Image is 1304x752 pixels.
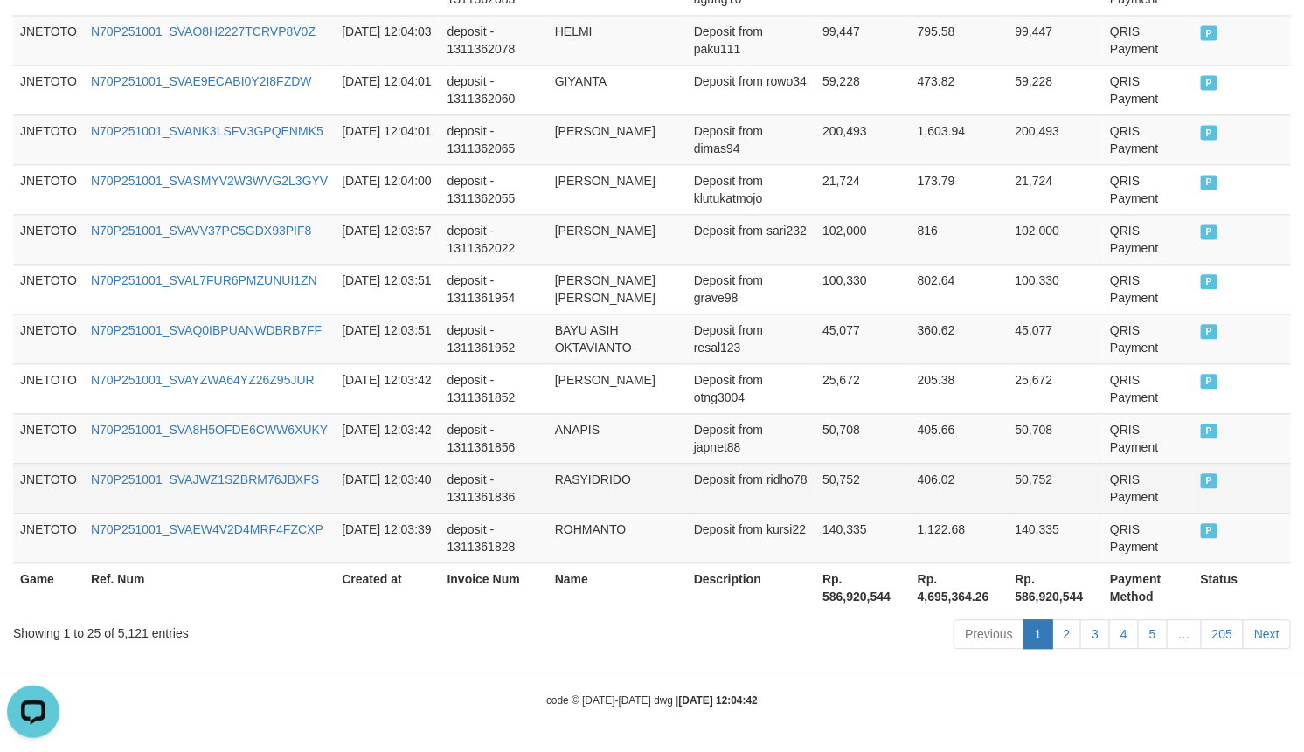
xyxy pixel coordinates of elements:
td: 100,330 [1009,264,1104,314]
span: PAID [1201,274,1218,289]
a: N70P251001_SVAO8H2227TCRVP8V0Z [91,24,316,38]
td: JNETOTO [13,513,84,562]
td: 205.38 [911,363,1009,413]
td: [DATE] 12:04:01 [335,114,440,164]
td: Deposit from otng3004 [687,363,815,413]
td: 100,330 [815,264,911,314]
div: Showing 1 to 25 of 5,121 entries [13,617,531,642]
td: Deposit from japnet88 [687,413,815,463]
th: Payment Method [1103,562,1193,612]
td: 50,708 [1009,413,1104,463]
td: Deposit from ridho78 [687,463,815,513]
td: [PERSON_NAME] [548,114,687,164]
td: 1,122.68 [911,513,1009,562]
td: 21,724 [1009,164,1104,214]
td: JNETOTO [13,363,84,413]
td: deposit - 1311361828 [440,513,548,562]
a: N70P251001_SVAQ0IBPUANWDBRB7FF [91,323,322,337]
td: QRIS Payment [1103,463,1193,513]
td: Deposit from kursi22 [687,513,815,562]
th: Rp. 586,920,544 [1009,562,1104,612]
td: 50,752 [815,463,911,513]
td: QRIS Payment [1103,264,1193,314]
td: JNETOTO [13,65,84,114]
td: deposit - 1311362022 [440,214,548,264]
td: QRIS Payment [1103,15,1193,65]
a: N70P251001_SVAEW4V2D4MRF4FZCXP [91,522,323,536]
td: 99,447 [815,15,911,65]
a: N70P251001_SVASMYV2W3WVG2L3GYV [91,174,328,188]
th: Rp. 586,920,544 [815,562,911,612]
td: deposit - 1311362060 [440,65,548,114]
td: Deposit from sari232 [687,214,815,264]
td: QRIS Payment [1103,413,1193,463]
td: [DATE] 12:03:51 [335,314,440,363]
td: 140,335 [1009,513,1104,562]
a: 1 [1023,619,1053,649]
td: 795.58 [911,15,1009,65]
td: Deposit from resal123 [687,314,815,363]
td: 45,077 [1009,314,1104,363]
td: 59,228 [815,65,911,114]
span: PAID [1201,374,1218,389]
td: Deposit from paku111 [687,15,815,65]
td: [DATE] 12:03:40 [335,463,440,513]
td: 102,000 [1009,214,1104,264]
td: deposit - 1311362078 [440,15,548,65]
td: 59,228 [1009,65,1104,114]
td: 45,077 [815,314,911,363]
th: Name [548,562,687,612]
td: 25,672 [1009,363,1104,413]
td: [PERSON_NAME] [548,363,687,413]
a: 2 [1052,619,1082,649]
td: 200,493 [1009,114,1104,164]
td: 50,708 [815,413,911,463]
td: GIYANTA [548,65,687,114]
span: PAID [1201,25,1218,40]
td: [DATE] 12:03:42 [335,413,440,463]
span: PAID [1201,224,1218,239]
td: 21,724 [815,164,911,214]
td: [DATE] 12:03:57 [335,214,440,264]
a: 4 [1109,619,1139,649]
td: [PERSON_NAME] [548,214,687,264]
th: Status [1194,562,1291,612]
a: Previous [954,619,1023,649]
td: 816 [911,214,1009,264]
span: PAID [1201,424,1218,438]
a: Next [1243,619,1291,649]
td: QRIS Payment [1103,214,1193,264]
td: JNETOTO [13,164,84,214]
a: N70P251001_SVAE9ECABI0Y2I8FZDW [91,74,312,88]
a: 5 [1138,619,1168,649]
td: 99,447 [1009,15,1104,65]
th: Description [687,562,815,612]
a: N70P251001_SVAYZWA64YZ26Z95JUR [91,373,315,387]
button: Open LiveChat chat widget [7,7,59,59]
td: JNETOTO [13,214,84,264]
a: N70P251001_SVANK3LSFV3GPQENMK5 [91,124,323,138]
td: 406.02 [911,463,1009,513]
td: deposit - 1311361836 [440,463,548,513]
td: Deposit from klutukatmojo [687,164,815,214]
td: QRIS Payment [1103,114,1193,164]
span: PAID [1201,75,1218,90]
td: 25,672 [815,363,911,413]
td: 360.62 [911,314,1009,363]
th: Game [13,562,84,612]
td: 200,493 [815,114,911,164]
td: deposit - 1311361856 [440,413,548,463]
td: Deposit from rowo34 [687,65,815,114]
strong: [DATE] 12:04:42 [679,694,758,707]
td: JNETOTO [13,463,84,513]
td: JNETOTO [13,15,84,65]
td: deposit - 1311361852 [440,363,548,413]
span: PAID [1201,125,1218,140]
td: 50,752 [1009,463,1104,513]
td: QRIS Payment [1103,164,1193,214]
span: PAID [1201,473,1218,488]
td: [DATE] 12:04:00 [335,164,440,214]
td: 1,603.94 [911,114,1009,164]
a: 205 [1201,619,1244,649]
td: 173.79 [911,164,1009,214]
